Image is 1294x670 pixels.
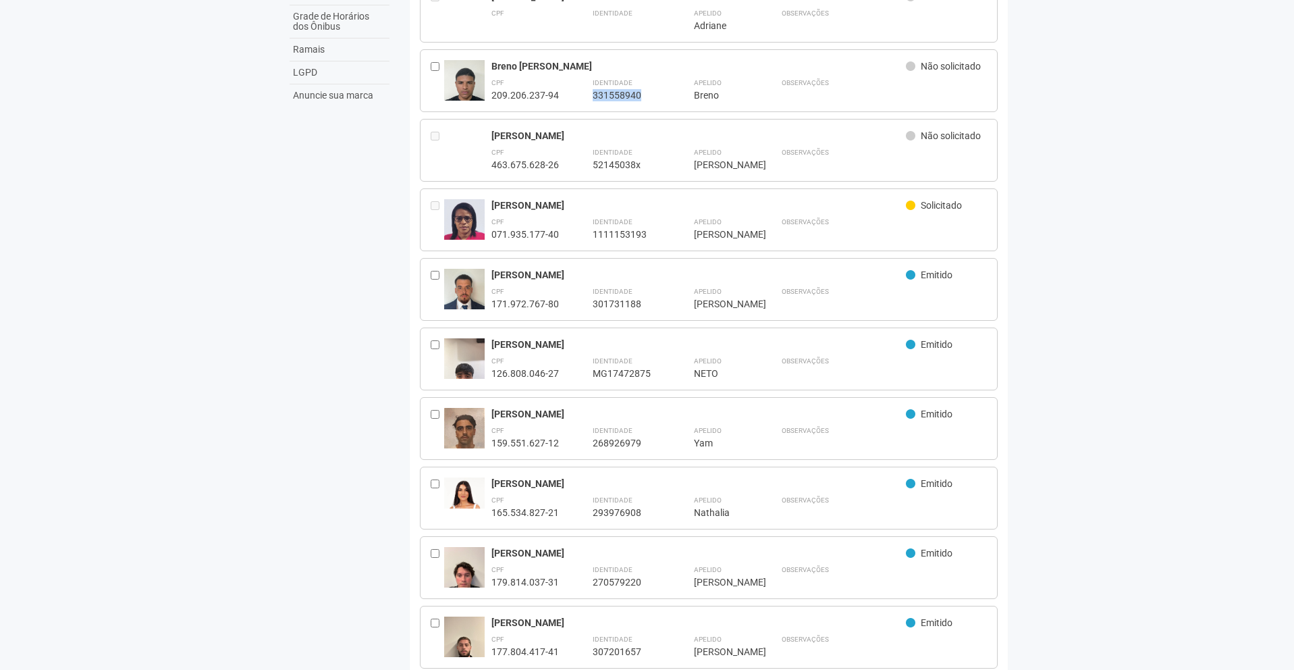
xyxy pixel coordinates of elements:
[921,339,952,350] span: Emitido
[782,496,829,504] strong: Observações
[694,79,722,86] strong: Apelido
[921,617,952,628] span: Emitido
[491,357,504,365] strong: CPF
[694,576,748,588] div: [PERSON_NAME]
[593,159,660,171] div: 52145038x
[694,9,722,17] strong: Apelido
[694,288,722,295] strong: Apelido
[444,478,485,509] img: user.jpg
[921,548,952,559] span: Emitido
[694,496,722,504] strong: Apelido
[593,367,660,380] div: MG17472875
[491,269,907,281] div: [PERSON_NAME]
[782,79,829,86] strong: Observações
[491,408,907,420] div: [PERSON_NAME]
[491,367,559,380] div: 126.808.046-27
[491,9,504,17] strong: CPF
[593,437,660,449] div: 268926979
[491,338,907,351] div: [PERSON_NAME]
[491,60,907,72] div: Breno [PERSON_NAME]
[593,566,632,573] strong: Identidade
[491,149,504,156] strong: CPF
[444,60,485,114] img: user.jpg
[694,357,722,365] strong: Apelido
[782,288,829,295] strong: Observações
[593,288,632,295] strong: Identidade
[921,269,952,280] span: Emitido
[444,199,485,252] img: user.jpg
[593,9,632,17] strong: Identidade
[593,357,632,365] strong: Identidade
[444,547,485,601] img: user.jpg
[491,79,504,86] strong: CPF
[593,496,632,504] strong: Identidade
[593,576,660,588] div: 270579220
[290,61,389,84] a: LGPD
[593,507,660,519] div: 293976908
[593,228,660,240] div: 1111153193
[593,298,660,310] div: 301731188
[593,149,632,156] strong: Identidade
[491,496,504,504] strong: CPF
[491,576,559,588] div: 179.814.037-31
[593,89,660,101] div: 331558940
[491,617,907,629] div: [PERSON_NAME]
[444,269,485,323] img: user.jpg
[694,566,722,573] strong: Apelido
[694,218,722,226] strong: Apelido
[782,9,829,17] strong: Observações
[290,84,389,107] a: Anuncie sua marca
[921,409,952,419] span: Emitido
[491,89,559,101] div: 209.206.237-94
[491,478,907,490] div: [PERSON_NAME]
[694,367,748,380] div: NETO
[694,89,748,101] div: Breno
[694,228,748,240] div: [PERSON_NAME]
[694,636,722,643] strong: Apelido
[782,566,829,573] strong: Observações
[921,478,952,489] span: Emitido
[491,130,907,142] div: [PERSON_NAME]
[491,298,559,310] div: 171.972.767-80
[491,199,907,211] div: [PERSON_NAME]
[593,636,632,643] strong: Identidade
[921,61,981,72] span: Não solicitado
[921,200,962,211] span: Solicitado
[491,159,559,171] div: 463.675.628-26
[491,636,504,643] strong: CPF
[782,636,829,643] strong: Observações
[593,218,632,226] strong: Identidade
[593,646,660,658] div: 307201657
[444,408,485,455] img: user.jpg
[491,646,559,658] div: 177.804.417-41
[694,149,722,156] strong: Apelido
[694,437,748,449] div: Yam
[694,427,722,434] strong: Apelido
[694,646,748,658] div: [PERSON_NAME]
[694,298,748,310] div: [PERSON_NAME]
[491,228,559,240] div: 071.935.177-40
[782,149,829,156] strong: Observações
[491,288,504,295] strong: CPF
[694,20,748,32] div: Adriane
[444,338,485,411] img: user.jpg
[593,79,632,86] strong: Identidade
[290,5,389,38] a: Grade de Horários dos Ônibus
[782,357,829,365] strong: Observações
[921,130,981,141] span: Não solicitado
[431,199,444,240] div: Entre em contato com a Aministração para solicitar o cancelamento ou 2a via
[290,38,389,61] a: Ramais
[491,566,504,573] strong: CPF
[491,218,504,226] strong: CPF
[491,427,504,434] strong: CPF
[593,427,632,434] strong: Identidade
[491,437,559,449] div: 159.551.627-12
[694,159,748,171] div: [PERSON_NAME]
[694,507,748,519] div: Nathalia
[782,218,829,226] strong: Observações
[491,507,559,519] div: 165.534.827-21
[782,427,829,434] strong: Observações
[491,547,907,559] div: [PERSON_NAME]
